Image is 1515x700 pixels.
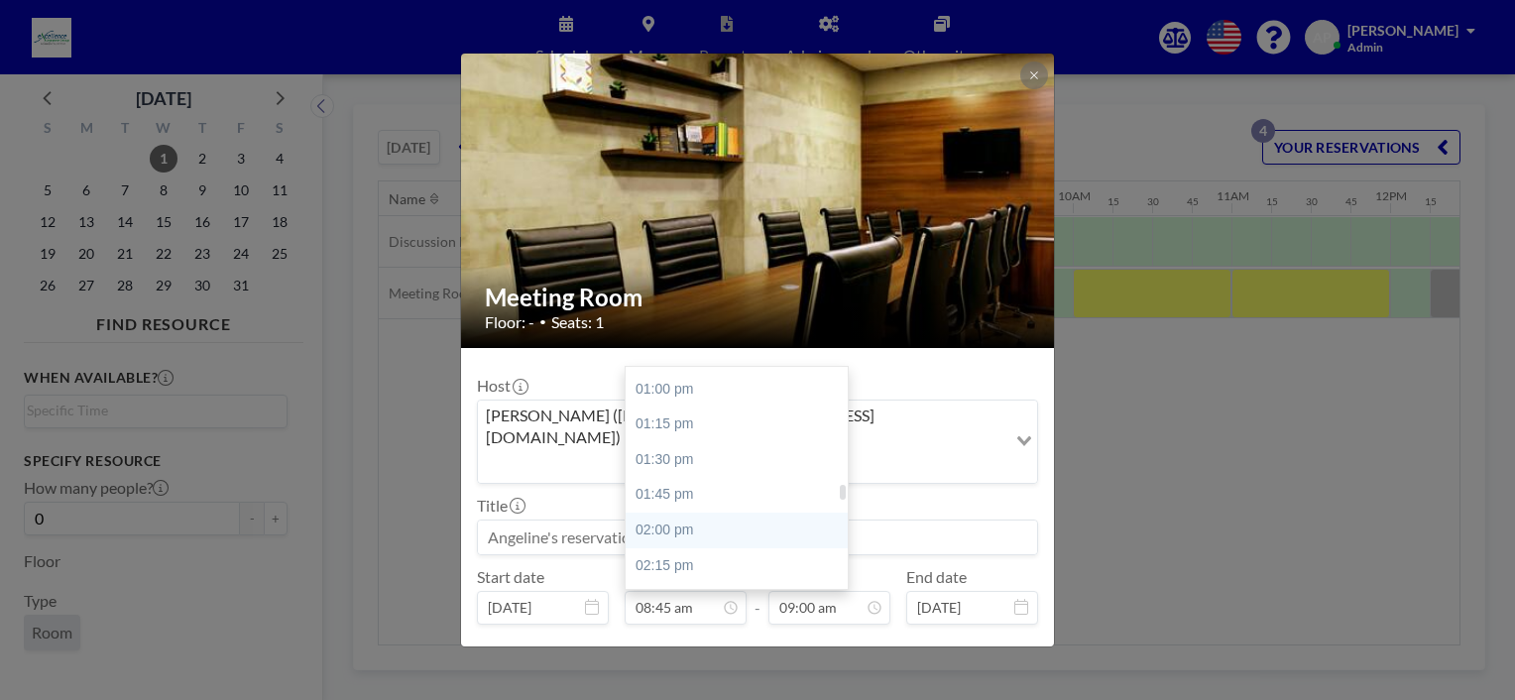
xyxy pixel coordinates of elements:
[478,401,1037,483] div: Search for option
[480,453,1004,479] input: Search for option
[626,548,858,584] div: 02:15 pm
[755,574,760,618] span: -
[485,312,534,332] span: Floor: -
[477,376,526,396] label: Host
[461,2,1056,399] img: 537.jpg
[477,496,524,516] label: Title
[485,283,1032,312] h2: Meeting Room
[626,477,858,513] div: 01:45 pm
[626,513,858,548] div: 02:00 pm
[626,372,858,408] div: 01:00 pm
[482,405,1002,449] span: [PERSON_NAME] ([PERSON_NAME][EMAIL_ADDRESS][DOMAIN_NAME])
[478,521,1037,554] input: Angeline's reservation
[626,407,858,442] div: 01:15 pm
[906,567,967,587] label: End date
[626,442,858,478] div: 01:30 pm
[539,314,546,329] span: •
[477,567,544,587] label: Start date
[551,312,604,332] span: Seats: 1
[500,642,548,662] label: Repeat
[626,583,858,619] div: 02:30 pm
